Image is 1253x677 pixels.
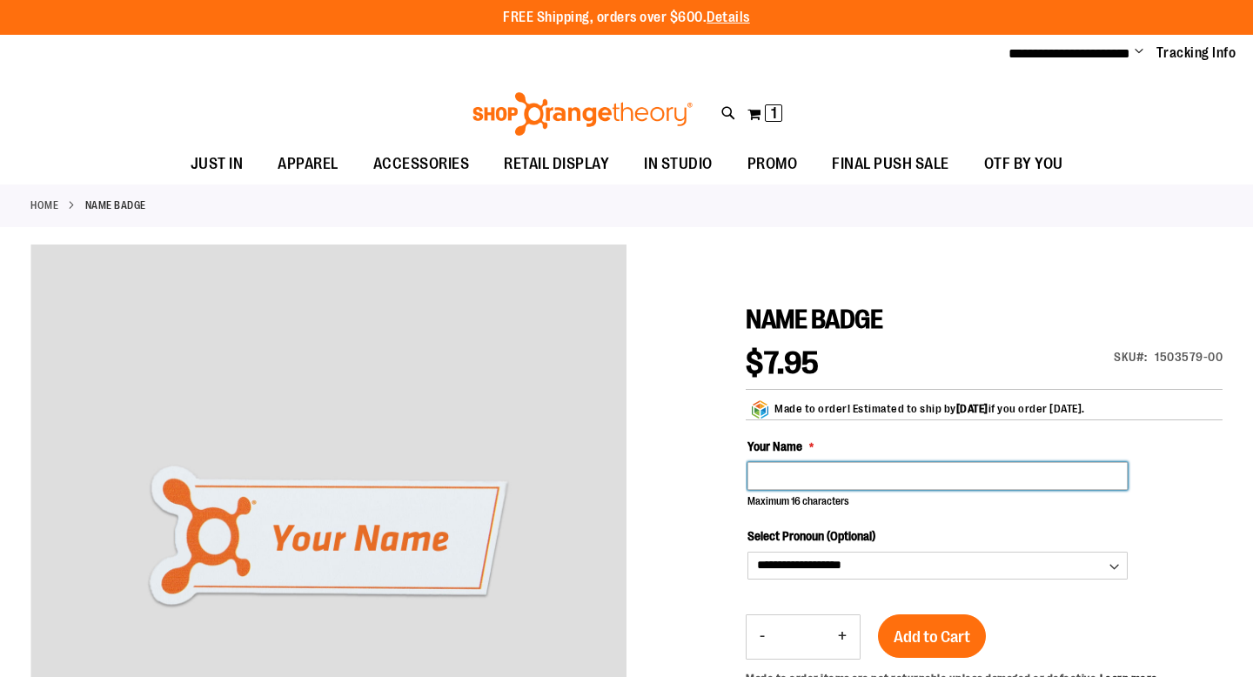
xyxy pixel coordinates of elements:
div: Made to order! Estimated to ship by if you order [DATE]. [774,400,1085,419]
button: Account menu [1135,44,1143,62]
button: Add to Cart [878,614,986,658]
button: Increase product quantity [825,615,860,659]
span: ACCESSORIES [373,144,470,184]
span: PROMO [747,144,798,184]
span: Add to Cart [894,627,970,647]
span: Your Name [747,439,802,453]
span: JUST IN [191,144,244,184]
a: OTF BY YOU [967,144,1081,184]
a: FINAL PUSH SALE [814,144,967,184]
div: 1503579-00 [1155,348,1223,365]
p: Maximum 16 characters [747,494,1128,509]
span: RETAIL DISPLAY [504,144,609,184]
a: ACCESSORIES [356,144,487,184]
input: Product quantity [778,616,825,658]
span: [DATE] [956,402,988,415]
a: Home [30,198,58,213]
a: Details [707,10,750,25]
span: NAME BADGE [746,305,882,334]
a: APPAREL [260,144,356,184]
span: $7.95 [746,345,820,381]
span: FINAL PUSH SALE [832,144,949,184]
span: IN STUDIO [644,144,713,184]
a: IN STUDIO [626,144,730,184]
button: Decrease product quantity [747,615,778,659]
a: PROMO [730,144,815,184]
a: JUST IN [173,144,261,184]
img: Shop Orangetheory [470,92,695,136]
span: OTF BY YOU [984,144,1063,184]
strong: NAME BADGE [85,198,146,213]
span: APPAREL [278,144,338,184]
p: FREE Shipping, orders over $600. [503,8,750,28]
a: Tracking Info [1156,44,1236,63]
a: RETAIL DISPLAY [486,144,626,184]
span: Select Pronoun (Optional) [747,529,875,543]
strong: SKU [1114,350,1148,364]
span: 1 [771,104,777,122]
